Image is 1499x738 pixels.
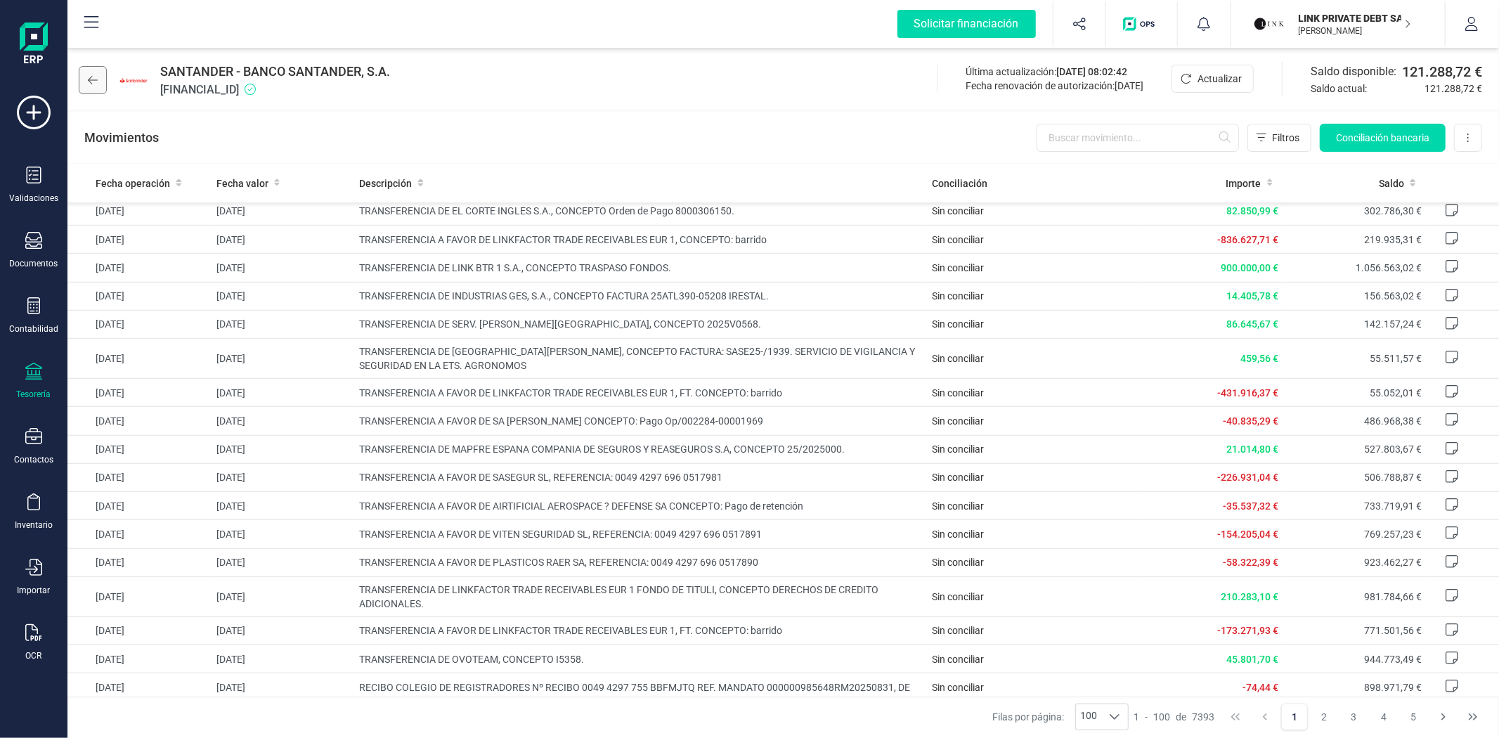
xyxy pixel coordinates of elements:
td: [DATE] [211,226,354,254]
span: 900.000,00 € [1221,262,1278,273]
span: Fecha valor [216,176,268,190]
span: RECIBO COLEGIO DE REGISTRADORES Nº RECIBO 0049 4297 755 BBFMJTQ REF. MANDATO 000000985648RM202508... [359,680,921,694]
span: TRANSFERENCIA A FAVOR DE LINKFACTOR TRADE RECEIVABLES EUR 1, FT. CONCEPTO: barrido [359,386,921,400]
span: Sin conciliar [932,234,984,245]
button: Page 3 [1341,704,1368,730]
div: Contabilidad [9,323,58,335]
span: Sin conciliar [932,472,984,483]
span: 100 [1154,710,1171,724]
span: -35.537,32 € [1223,500,1278,512]
span: -431.916,37 € [1217,387,1278,399]
span: Saldo actual: [1311,82,1419,96]
button: Logo de OPS [1115,1,1169,46]
button: LILINK PRIVATE DEBT SA[PERSON_NAME] [1248,1,1428,46]
span: Filtros [1272,131,1299,145]
span: -58.322,39 € [1223,557,1278,568]
span: TRANSFERENCIA A FAVOR DE SA [PERSON_NAME] CONCEPTO: Pago Op/002284-00001969 [359,414,921,428]
td: [DATE] [211,520,354,548]
td: [DATE] [211,645,354,673]
td: [DATE] [211,407,354,435]
div: Contactos [14,454,53,465]
td: [DATE] [211,254,354,282]
td: 55.511,57 € [1284,339,1427,379]
button: Next Page [1430,704,1457,730]
span: 7393 [1193,710,1215,724]
span: -226.931,04 € [1217,472,1278,483]
span: -173.271,93 € [1217,625,1278,636]
span: 210.283,10 € [1221,591,1278,602]
td: [DATE] [67,463,211,491]
td: 142.157,24 € [1284,310,1427,338]
td: [DATE] [211,463,354,491]
span: TRANSFERENCIA DE LINKFACTOR TRADE RECEIVABLES EUR 1 FONDO DE TITULI, CONCEPTO DERECHOS DE CREDITO... [359,583,921,611]
span: [FINANCIAL_ID] [160,82,390,98]
span: Descripción [359,176,412,190]
td: 898.971,79 € [1284,673,1427,701]
span: 45.801,70 € [1226,654,1278,665]
span: 14.405,78 € [1226,290,1278,302]
td: [DATE] [211,576,354,616]
img: Logo Finanedi [20,22,48,67]
span: Sin conciliar [932,318,984,330]
span: TRANSFERENCIA A FAVOR DE LINKFACTOR TRADE RECEIVABLES EUR 1, FT. CONCEPTO: barrido [359,623,921,637]
td: [DATE] [67,576,211,616]
button: First Page [1222,704,1249,730]
td: [DATE] [67,645,211,673]
span: Sin conciliar [932,500,984,512]
td: 219.935,31 € [1284,226,1427,254]
td: [DATE] [211,379,354,407]
button: Actualizar [1172,65,1254,93]
span: Sin conciliar [932,529,984,540]
span: Sin conciliar [932,290,984,302]
span: TRANSFERENCIA A FAVOR DE PLASTICOS RAER SA, REFERENCIA: 0049 4297 696 0517890 [359,555,921,569]
span: -836.627,71 € [1217,234,1278,245]
span: Saldo [1379,176,1404,190]
button: Page 2 [1311,704,1338,730]
span: Sin conciliar [932,205,984,216]
td: [DATE] [67,254,211,282]
span: Sin conciliar [932,654,984,665]
span: 459,56 € [1240,353,1278,364]
input: Buscar movimiento... [1037,124,1239,152]
button: Page 1 [1281,704,1308,730]
td: 733.719,91 € [1284,492,1427,520]
span: Fecha operación [96,176,170,190]
span: [DATE] [1115,80,1143,91]
td: 506.788,87 € [1284,463,1427,491]
span: TRANSFERENCIA A FAVOR DE SASEGUR SL, REFERENCIA: 0049 4297 696 0517981 [359,470,921,484]
button: Conciliación bancaria [1320,124,1446,152]
td: [DATE] [211,492,354,520]
td: [DATE] [67,339,211,379]
div: Validaciones [9,193,58,204]
div: Importar [18,585,51,596]
td: [DATE] [67,492,211,520]
p: LINK PRIVATE DEBT SA [1299,11,1411,25]
td: 981.784,66 € [1284,576,1427,616]
span: Saldo disponible: [1311,63,1396,80]
span: TRANSFERENCIA A FAVOR DE VITEN SEGURIDAD SL, REFERENCIA: 0049 4297 696 0517891 [359,527,921,541]
td: 486.968,38 € [1284,407,1427,435]
span: TRANSFERENCIA DE EL CORTE INGLES S.A., CONCEPTO Orden de Pago 8000306150. [359,204,921,218]
td: 944.773,49 € [1284,645,1427,673]
span: 121.288,72 € [1425,82,1482,96]
span: TRANSFERENCIA DE INDUSTRIAS GES, S.A., CONCEPTO FACTURA 25ATL390-05208 IRESTAL. [359,289,921,303]
td: [DATE] [67,197,211,225]
td: [DATE] [211,339,354,379]
td: 1.056.563,02 € [1284,254,1427,282]
span: Sin conciliar [932,625,984,636]
td: [DATE] [211,616,354,645]
span: Sin conciliar [932,444,984,455]
div: Solicitar financiación [897,10,1036,38]
p: Movimientos [84,128,159,148]
td: 769.257,23 € [1284,520,1427,548]
span: Sin conciliar [932,682,984,693]
td: [DATE] [67,379,211,407]
p: [PERSON_NAME] [1299,25,1411,37]
div: - [1134,710,1215,724]
span: TRANSFERENCIA DE LINK BTR 1 S.A., CONCEPTO TRASPASO FONDOS. [359,261,921,275]
span: Sin conciliar [932,591,984,602]
td: [DATE] [211,282,354,310]
td: [DATE] [67,616,211,645]
span: 82.850,99 € [1226,205,1278,216]
button: Last Page [1460,704,1486,730]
